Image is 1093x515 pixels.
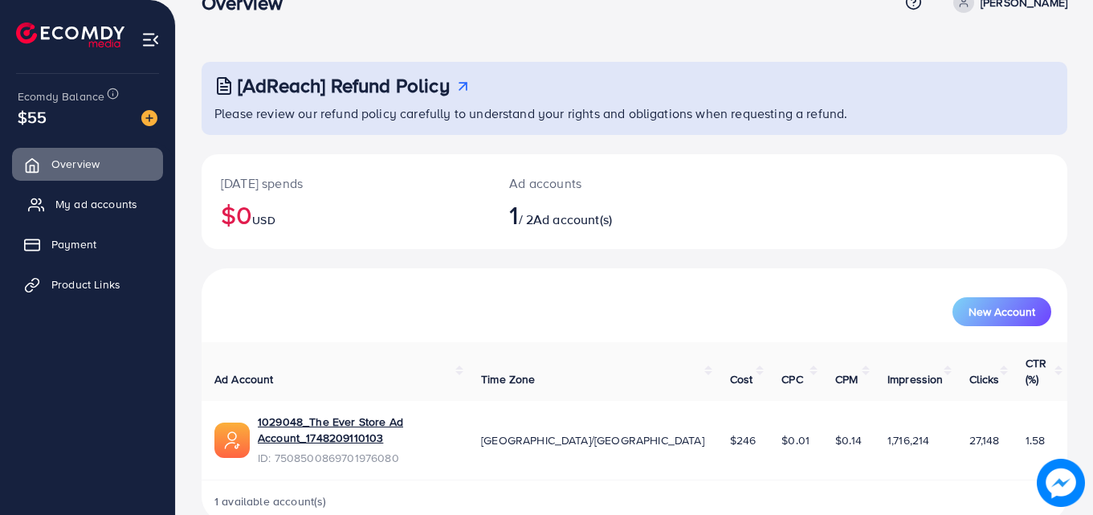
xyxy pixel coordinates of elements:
span: 1 [509,196,518,233]
span: 1 available account(s) [214,493,327,509]
img: logo [16,22,124,47]
span: 27,148 [969,432,1000,448]
span: Payment [51,236,96,252]
a: 1029048_The Ever Store Ad Account_1748209110103 [258,414,455,447]
span: USD [252,212,275,228]
button: New Account [952,297,1051,326]
a: Product Links [12,268,163,300]
span: [GEOGRAPHIC_DATA]/[GEOGRAPHIC_DATA] [481,432,704,448]
span: Time Zone [481,371,535,387]
a: Payment [12,228,163,260]
span: 1.58 [1026,432,1046,448]
span: Ad account(s) [533,210,612,228]
span: CPC [781,371,802,387]
p: [DATE] spends [221,174,471,193]
span: Overview [51,156,100,172]
a: Overview [12,148,163,180]
span: CTR (%) [1026,355,1046,387]
span: New Account [969,306,1035,317]
span: Ad Account [214,371,274,387]
img: ic-ads-acc.e4c84228.svg [214,423,250,458]
a: My ad accounts [12,188,163,220]
span: Clicks [969,371,1000,387]
span: $0.14 [835,432,862,448]
span: ID: 7508500869701976080 [258,450,455,466]
span: $55 [18,105,47,129]
span: 1,716,214 [887,432,929,448]
h2: / 2 [509,199,687,230]
img: menu [141,31,160,49]
span: CPM [835,371,858,387]
h3: [AdReach] Refund Policy [238,74,450,97]
span: Cost [730,371,753,387]
span: $246 [730,432,757,448]
span: Impression [887,371,944,387]
span: $0.01 [781,432,810,448]
p: Ad accounts [509,174,687,193]
h2: $0 [221,199,471,230]
img: image [141,110,157,126]
span: Product Links [51,276,120,292]
span: Ecomdy Balance [18,88,104,104]
p: Please review our refund policy carefully to understand your rights and obligations when requesti... [214,104,1058,123]
img: image [1037,459,1085,507]
span: My ad accounts [55,196,137,212]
